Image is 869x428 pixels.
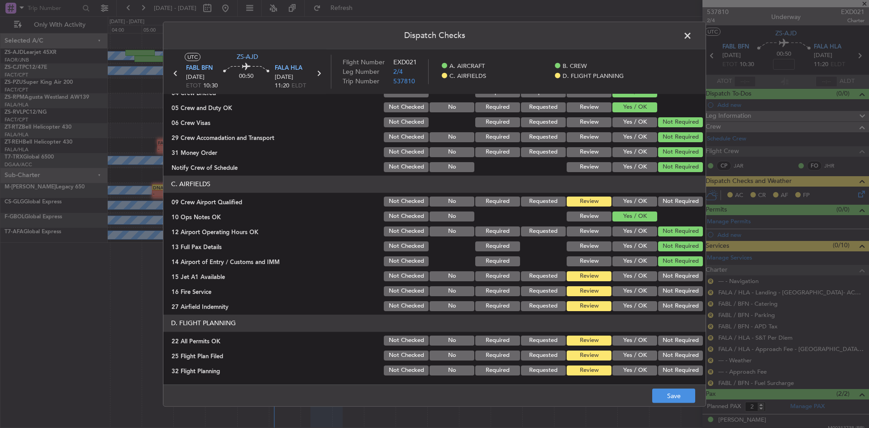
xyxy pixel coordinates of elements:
[658,336,703,346] button: Not Required
[658,301,703,311] button: Not Required
[658,226,703,236] button: Not Required
[658,132,703,142] button: Not Required
[658,365,703,375] button: Not Required
[658,147,703,157] button: Not Required
[658,197,703,207] button: Not Required
[658,117,703,127] button: Not Required
[658,286,703,296] button: Not Required
[658,162,703,172] button: Not Required
[658,351,703,361] button: Not Required
[658,271,703,281] button: Not Required
[658,256,703,266] button: Not Required
[658,241,703,251] button: Not Required
[163,22,706,49] header: Dispatch Checks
